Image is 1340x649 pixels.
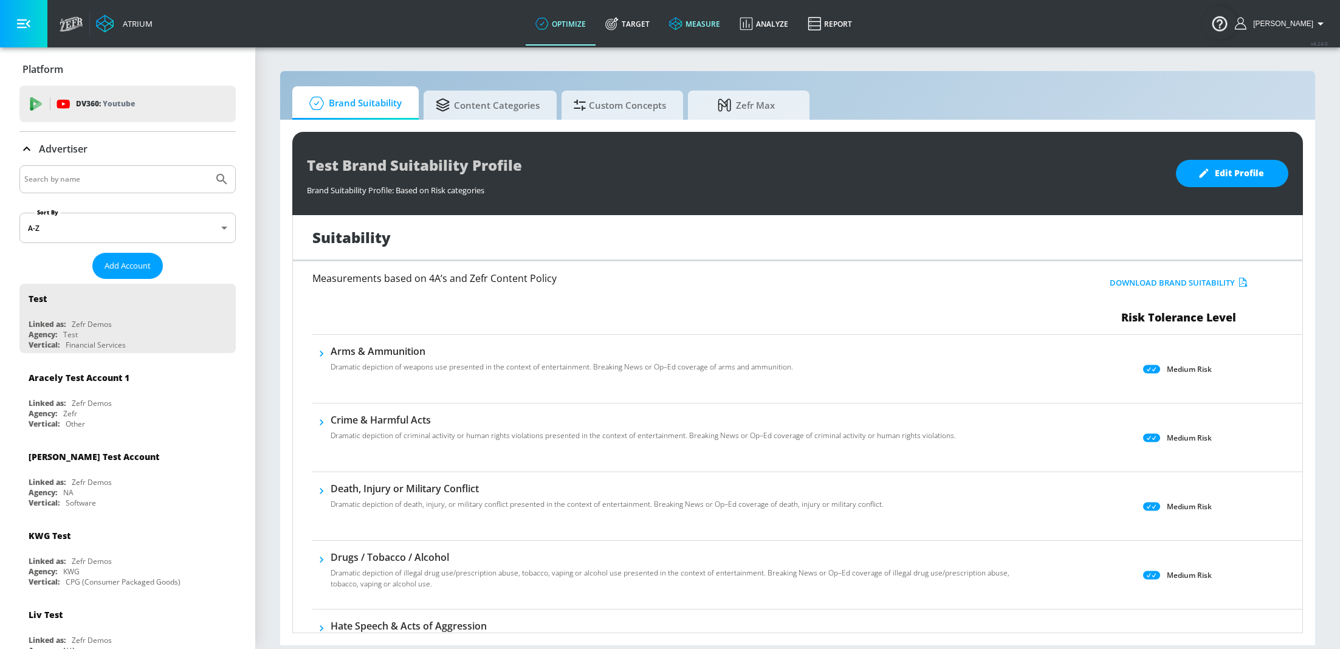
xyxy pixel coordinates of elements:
[29,556,66,566] div: Linked as:
[22,63,63,76] p: Platform
[436,91,540,120] span: Content Categories
[29,372,129,383] div: Aracely Test Account 1
[29,319,66,329] div: Linked as:
[66,419,85,429] div: Other
[1311,40,1328,47] span: v 4.24.0
[39,142,88,156] p: Advertiser
[331,362,793,373] p: Dramatic depiction of weapons use presented in the context of entertainment. Breaking News or Op–...
[331,345,793,358] h6: Arms & Ammunition
[700,91,792,120] span: Zefr Max
[19,213,236,243] div: A-Z
[331,551,1037,564] h6: Drugs / Tobacco / Alcohol
[29,451,159,462] div: [PERSON_NAME] Test Account
[29,577,60,587] div: Vertical:
[331,413,956,427] h6: Crime & Harmful Acts
[19,132,236,166] div: Advertiser
[105,259,151,273] span: Add Account
[96,15,153,33] a: Atrium
[1176,160,1288,187] button: Edit Profile
[29,498,60,508] div: Vertical:
[19,284,236,353] div: TestLinked as:Zefr DemosAgency:TestVertical:Financial Services
[29,293,47,304] div: Test
[29,340,60,350] div: Vertical:
[72,398,112,408] div: Zefr Demos
[526,2,596,46] a: optimize
[35,208,61,216] label: Sort By
[312,227,391,247] h1: Suitability
[24,171,208,187] input: Search by name
[72,635,112,645] div: Zefr Demos
[1167,363,1212,376] p: Medium Risk
[1121,310,1236,324] span: Risk Tolerance Level
[304,89,402,118] span: Brand Suitability
[29,329,57,340] div: Agency:
[29,477,66,487] div: Linked as:
[730,2,798,46] a: Analyze
[103,97,135,110] p: Youtube
[76,97,135,111] p: DV360:
[574,91,666,120] span: Custom Concepts
[331,499,884,510] p: Dramatic depiction of death, injury, or military conflict presented in the context of entertainme...
[596,2,659,46] a: Target
[63,487,74,498] div: NA
[19,363,236,432] div: Aracely Test Account 1Linked as:Zefr DemosAgency:ZefrVertical:Other
[118,18,153,29] div: Atrium
[63,408,77,419] div: Zefr
[63,329,78,340] div: Test
[63,566,80,577] div: KWG
[29,398,66,408] div: Linked as:
[331,568,1037,589] p: Dramatic depiction of illegal drug use/prescription abuse, tobacco, vaping or alcohol use present...
[19,521,236,590] div: KWG TestLinked as:Zefr DemosAgency:KWGVertical:CPG (Consumer Packaged Goods)
[1167,431,1212,444] p: Medium Risk
[331,430,956,441] p: Dramatic depiction of criminal activity or human rights violations presented in the context of en...
[29,609,63,620] div: Liv Test
[331,551,1037,597] div: Drugs / Tobacco / AlcoholDramatic depiction of illegal drug use/prescription abuse, tobacco, vapi...
[19,86,236,122] div: DV360: Youtube
[1167,569,1212,582] p: Medium Risk
[307,179,1164,196] div: Brand Suitability Profile: Based on Risk categories
[331,482,884,517] div: Death, Injury or Military ConflictDramatic depiction of death, injury, or military conflict prese...
[1248,19,1313,28] span: login as: stephanie.wolklin@zefr.com
[659,2,730,46] a: measure
[312,273,972,283] h6: Measurements based on 4A’s and Zefr Content Policy
[29,419,60,429] div: Vertical:
[1107,273,1251,292] button: Download Brand Suitability
[331,619,789,633] h6: Hate Speech & Acts of Aggression
[331,413,956,448] div: Crime & Harmful ActsDramatic depiction of criminal activity or human rights violations presented ...
[66,577,180,587] div: CPG (Consumer Packaged Goods)
[331,482,884,495] h6: Death, Injury or Military Conflict
[66,340,126,350] div: Financial Services
[29,635,66,645] div: Linked as:
[29,408,57,419] div: Agency:
[1200,166,1264,181] span: Edit Profile
[798,2,862,46] a: Report
[1203,6,1237,40] button: Open Resource Center
[29,566,57,577] div: Agency:
[66,498,96,508] div: Software
[331,345,793,380] div: Arms & AmmunitionDramatic depiction of weapons use presented in the context of entertainment. Bre...
[29,487,57,498] div: Agency:
[19,52,236,86] div: Platform
[1167,500,1212,513] p: Medium Risk
[1235,16,1328,31] button: [PERSON_NAME]
[19,442,236,511] div: [PERSON_NAME] Test AccountLinked as:Zefr DemosAgency:NAVertical:Software
[72,556,112,566] div: Zefr Demos
[72,319,112,329] div: Zefr Demos
[72,477,112,487] div: Zefr Demos
[29,530,70,541] div: KWG Test
[92,253,163,279] button: Add Account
